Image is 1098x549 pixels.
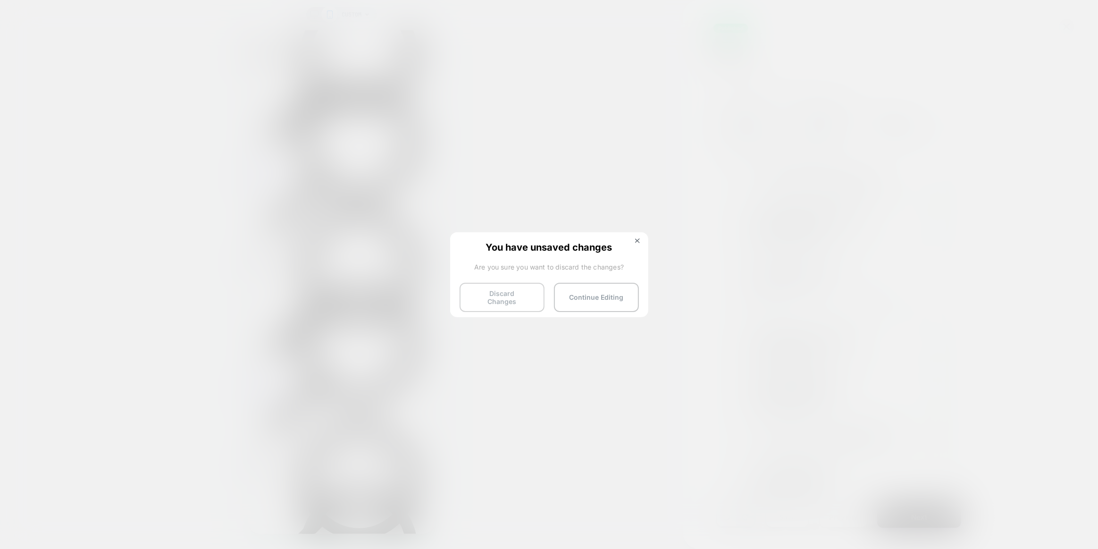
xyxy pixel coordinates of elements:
[460,263,639,271] span: Are you sure you want to discard the changes?
[635,238,640,243] img: close
[460,242,639,251] span: You have unsaved changes
[67,11,91,19] label: Search
[460,283,545,312] button: Discard Changes
[554,283,639,312] button: Continue Editing
[93,11,95,20] button: Search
